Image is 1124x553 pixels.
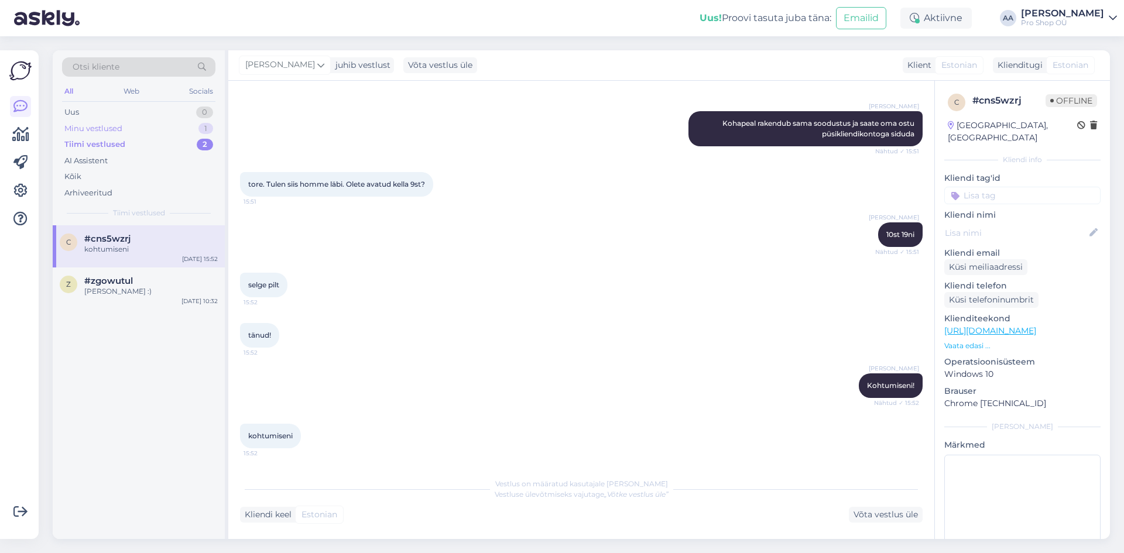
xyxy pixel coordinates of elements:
p: Windows 10 [944,368,1101,380]
span: Nähtud ✓ 15:51 [875,147,919,156]
div: [PERSON_NAME] [1021,9,1104,18]
div: Tiimi vestlused [64,139,125,150]
input: Lisa tag [944,187,1101,204]
span: #zgowutul [84,276,133,286]
div: [DATE] 10:32 [181,297,218,305]
img: Askly Logo [9,60,32,82]
div: # cns5wzrj [972,94,1046,108]
div: Proovi tasuta juba täna: [700,11,831,25]
span: Estonian [301,509,337,521]
p: Märkmed [944,439,1101,451]
span: kohtumiseni [248,431,293,440]
div: [PERSON_NAME] :) [84,286,218,297]
div: juhib vestlust [331,59,390,71]
div: AI Assistent [64,155,108,167]
span: selge pilt [248,280,279,289]
span: 15:52 [244,298,287,307]
div: Klient [903,59,931,71]
div: AA [1000,10,1016,26]
div: Küsi meiliaadressi [944,259,1027,275]
span: Estonian [1053,59,1088,71]
span: Vestlus on määratud kasutajale [PERSON_NAME] [495,479,668,488]
span: Nähtud ✓ 15:52 [874,399,919,407]
span: #cns5wzrj [84,233,131,244]
b: Uus! [700,12,722,23]
div: Arhiveeritud [64,187,112,199]
div: Võta vestlus üle [403,57,477,73]
span: Kohtumiseni! [867,381,914,390]
button: Emailid [836,7,886,29]
span: tänud! [248,331,271,339]
div: Web [121,84,142,99]
span: Vestluse ülevõtmiseks vajutage [495,490,669,499]
div: Kliendi keel [240,509,292,521]
span: 15:52 [244,348,287,357]
p: Kliendi email [944,247,1101,259]
span: z [66,280,71,288]
div: Kliendi info [944,154,1101,165]
span: Offline [1046,94,1097,107]
div: 0 [196,107,213,118]
p: Brauser [944,385,1101,397]
span: [PERSON_NAME] [869,213,919,222]
span: 15:51 [244,197,287,206]
p: Kliendi nimi [944,209,1101,221]
span: Estonian [941,59,977,71]
div: All [62,84,76,99]
span: tore. Tulen siis homme läbi. Olete avatud kella 9st? [248,180,425,188]
p: Operatsioonisüsteem [944,356,1101,368]
div: Küsi telefoninumbrit [944,292,1039,308]
p: Vaata edasi ... [944,341,1101,351]
div: Socials [187,84,215,99]
p: Chrome [TECHNICAL_ID] [944,397,1101,410]
span: Nähtud ✓ 15:51 [875,248,919,256]
span: [PERSON_NAME] [869,102,919,111]
span: 10st 19ni [886,230,914,239]
p: Kliendi tag'id [944,172,1101,184]
div: Aktiivne [900,8,972,29]
span: [PERSON_NAME] [869,364,919,373]
span: 15:52 [244,449,287,458]
div: [PERSON_NAME] [944,421,1101,432]
a: [URL][DOMAIN_NAME] [944,325,1036,336]
i: „Võtke vestlus üle” [604,490,669,499]
div: Klienditugi [993,59,1043,71]
span: c [66,238,71,246]
span: [PERSON_NAME] [245,59,315,71]
div: [GEOGRAPHIC_DATA], [GEOGRAPHIC_DATA] [948,119,1077,144]
div: 2 [197,139,213,150]
div: kohtumiseni [84,244,218,255]
span: Kohapeal rakendub sama soodustus ja saate oma ostu püsikliendikontoga siduda [722,119,916,138]
div: Kõik [64,171,81,183]
input: Lisa nimi [945,226,1087,239]
p: Kliendi telefon [944,280,1101,292]
div: Minu vestlused [64,123,122,135]
p: Klienditeekond [944,312,1101,325]
div: Võta vestlus üle [849,507,923,523]
a: [PERSON_NAME]Pro Shop OÜ [1021,9,1117,28]
div: 1 [198,123,213,135]
div: Uus [64,107,79,118]
div: Pro Shop OÜ [1021,18,1104,28]
span: c [954,98,959,107]
span: Otsi kliente [73,61,119,73]
span: Tiimi vestlused [113,208,165,218]
div: [DATE] 15:52 [182,255,218,263]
